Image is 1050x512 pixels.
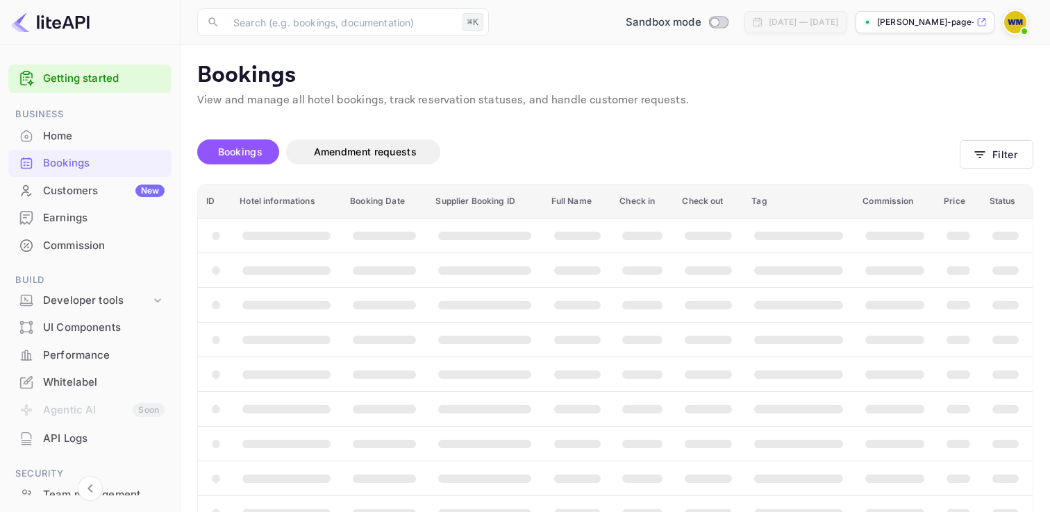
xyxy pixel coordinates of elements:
[43,71,165,87] a: Getting started
[8,369,172,395] a: Whitelabel
[78,476,103,501] button: Collapse navigation
[427,185,542,219] th: Supplier Booking ID
[197,92,1033,109] p: View and manage all hotel bookings, track reservation statuses, and handle customer requests.
[43,183,165,199] div: Customers
[11,11,90,33] img: LiteAPI logo
[8,205,172,230] a: Earnings
[43,487,165,503] div: Team management
[935,185,981,219] th: Price
[854,185,935,219] th: Commission
[1004,11,1026,33] img: WEBB PAGE MEDIA
[8,466,172,481] span: Security
[8,425,172,452] div: API Logs
[877,16,974,28] p: [PERSON_NAME]-page-media-1rbkk....
[197,139,960,164] div: account-settings tabs
[8,107,172,122] span: Business
[43,128,165,144] div: Home
[8,123,172,148] a: Home
[8,369,172,396] div: Whitelabel
[43,238,165,254] div: Commission
[231,185,342,219] th: Hotel informations
[8,273,172,288] span: Build
[8,232,172,259] div: Commission
[960,140,1033,169] button: Filter
[611,185,674,219] th: Check in
[314,146,417,157] span: Amendment requests
[620,15,733,31] div: Switch to Production mode
[43,375,165,391] div: Whitelabel
[674,185,743,219] th: Check out
[342,185,427,219] th: Booking Date
[8,425,172,451] a: API Logs
[462,13,483,31] div: ⌘K
[981,185,1033,219] th: Status
[8,178,172,205] div: CustomersNew
[8,342,172,369] div: Performance
[198,185,231,219] th: ID
[43,293,151,309] div: Developer tools
[8,178,172,203] a: CustomersNew
[743,185,854,219] th: Tag
[8,481,172,507] a: Team management
[43,210,165,226] div: Earnings
[626,15,701,31] span: Sandbox mode
[8,314,172,340] a: UI Components
[8,205,172,232] div: Earnings
[43,155,165,171] div: Bookings
[43,320,165,336] div: UI Components
[8,314,172,341] div: UI Components
[8,123,172,150] div: Home
[8,65,172,93] div: Getting started
[197,62,1033,89] p: Bookings
[43,431,165,447] div: API Logs
[8,150,172,176] a: Bookings
[769,16,838,28] div: [DATE] — [DATE]
[8,342,172,368] a: Performance
[225,8,457,36] input: Search (e.g. bookings, documentation)
[8,150,172,177] div: Bookings
[8,289,172,313] div: Developer tools
[8,232,172,258] a: Commission
[543,185,612,219] th: Full Name
[218,146,262,157] span: Bookings
[43,348,165,364] div: Performance
[135,185,165,197] div: New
